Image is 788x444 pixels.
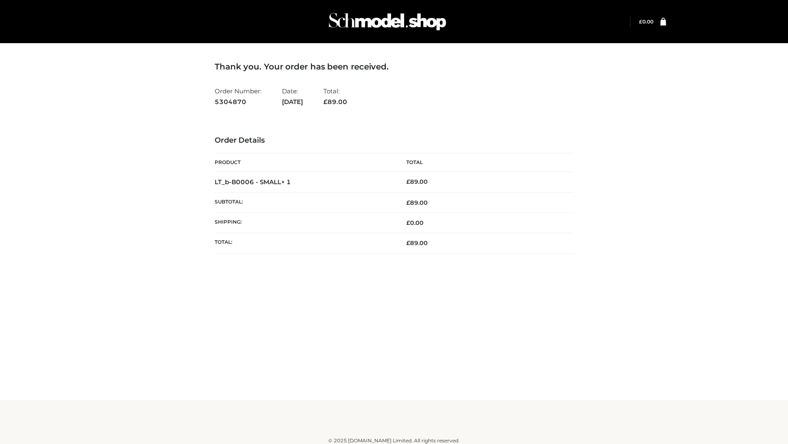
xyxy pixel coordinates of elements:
span: 89.00 [406,239,428,247]
th: Total: [215,233,394,253]
strong: × 1 [281,178,291,186]
strong: [DATE] [282,97,303,107]
li: Total: [323,84,347,109]
span: £ [406,239,410,247]
strong: LT_b-B0006 - SMALL [215,178,291,186]
h3: Thank you. Your order has been received. [215,62,573,72]
th: Subtotal: [215,192,394,213]
span: £ [406,199,410,206]
a: £0.00 [639,18,653,25]
span: 89.00 [406,199,428,206]
strong: 5304870 [215,97,261,107]
bdi: 0.00 [406,219,424,227]
li: Order Number: [215,84,261,109]
span: £ [639,18,642,25]
span: 89.00 [323,98,347,106]
span: £ [323,98,328,106]
th: Shipping: [215,213,394,233]
bdi: 0.00 [639,18,653,25]
th: Product [215,153,394,172]
img: Schmodel Admin 964 [326,5,449,38]
li: Date: [282,84,303,109]
bdi: 89.00 [406,178,428,185]
h3: Order Details [215,136,573,145]
th: Total [394,153,573,172]
span: £ [406,178,410,185]
span: £ [406,219,410,227]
